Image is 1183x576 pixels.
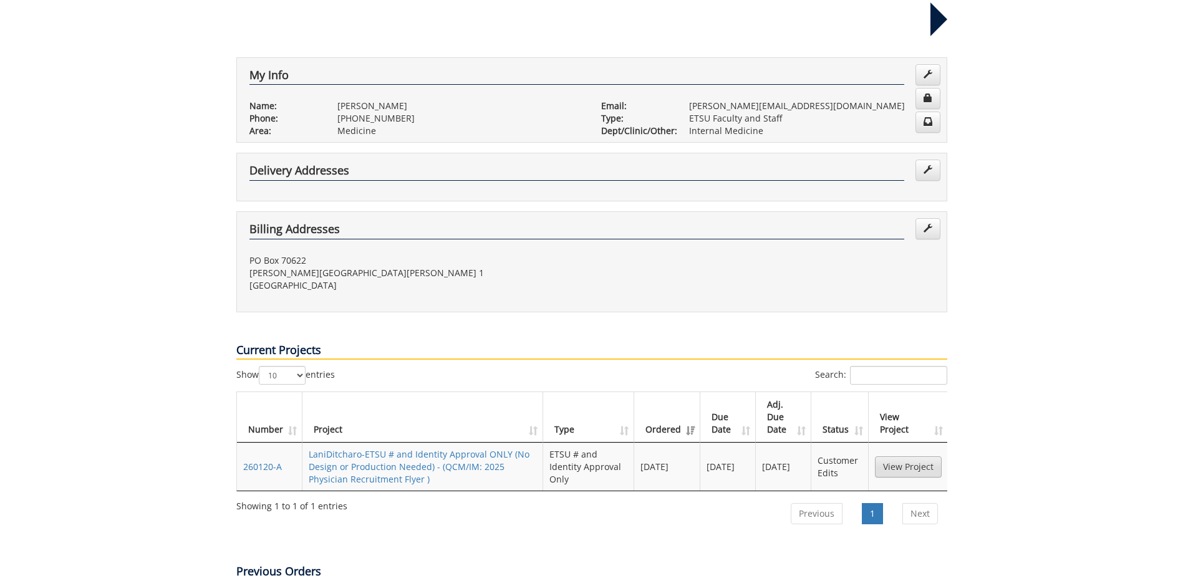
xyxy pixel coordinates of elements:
[634,443,700,491] td: [DATE]
[915,64,940,85] a: Edit Info
[249,125,319,137] p: Area:
[249,112,319,125] p: Phone:
[236,342,947,360] p: Current Projects
[875,456,942,478] a: View Project
[791,503,843,524] a: Previous
[915,88,940,109] a: Change Password
[236,495,347,512] div: Showing 1 to 1 of 1 entries
[862,503,883,524] a: 1
[309,448,529,485] a: LaniDitcharo-ETSU # and Identity Approval ONLY (No Design or Production Needed) - (QCM/IM: 2025 P...
[236,366,335,385] label: Show entries
[249,69,904,85] h4: My Info
[689,112,934,125] p: ETSU Faculty and Staff
[601,100,670,112] p: Email:
[756,443,811,491] td: [DATE]
[756,392,811,443] th: Adj. Due Date: activate to sort column ascending
[259,366,306,385] select: Showentries
[249,165,904,181] h4: Delivery Addresses
[689,100,934,112] p: [PERSON_NAME][EMAIL_ADDRESS][DOMAIN_NAME]
[249,100,319,112] p: Name:
[869,392,948,443] th: View Project: activate to sort column ascending
[915,160,940,181] a: Edit Addresses
[249,279,582,292] p: [GEOGRAPHIC_DATA]
[811,392,868,443] th: Status: activate to sort column ascending
[337,125,582,137] p: Medicine
[337,100,582,112] p: [PERSON_NAME]
[915,112,940,133] a: Change Communication Preferences
[237,392,302,443] th: Number: activate to sort column ascending
[601,125,670,137] p: Dept/Clinic/Other:
[850,366,947,385] input: Search:
[634,392,700,443] th: Ordered: activate to sort column ascending
[689,125,934,137] p: Internal Medicine
[302,392,544,443] th: Project: activate to sort column ascending
[815,366,947,385] label: Search:
[543,392,634,443] th: Type: activate to sort column ascending
[700,443,756,491] td: [DATE]
[249,223,904,239] h4: Billing Addresses
[249,267,582,279] p: [PERSON_NAME][GEOGRAPHIC_DATA][PERSON_NAME] 1
[700,392,756,443] th: Due Date: activate to sort column ascending
[915,218,940,239] a: Edit Addresses
[249,254,582,267] p: PO Box 70622
[337,112,582,125] p: [PHONE_NUMBER]
[543,443,634,491] td: ETSU # and Identity Approval Only
[243,461,282,473] a: 260120-A
[811,443,868,491] td: Customer Edits
[902,503,938,524] a: Next
[601,112,670,125] p: Type:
